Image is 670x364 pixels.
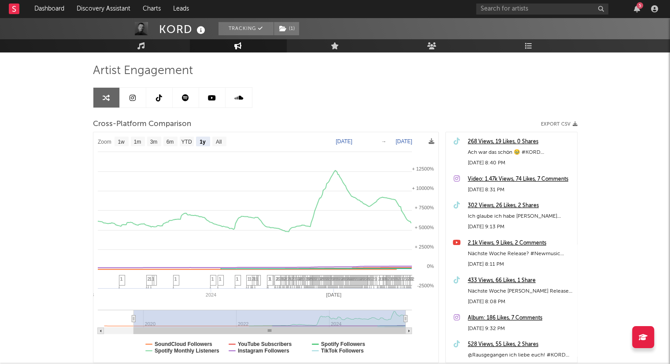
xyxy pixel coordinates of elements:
span: 2 [365,276,368,282]
button: 5 [634,5,640,12]
text: + 7500% [415,205,434,210]
text: TikTok Followers [321,348,363,354]
text: Spotify Followers [321,341,365,347]
span: 3 [297,276,300,282]
div: Nächste Woche [PERSON_NAME] Release? #KORD #ALLESNOCHMAL #INDIE #Rock #songofthesummer #foryou #n... [468,286,573,297]
span: 1 [120,276,123,282]
div: [DATE] 9:13 PM [468,222,573,232]
a: Album: 186 Likes, 7 Comments [468,313,573,323]
a: 302 Views, 26 Likes, 2 Shares [468,201,573,211]
a: Video: 1.47k Views, 74 Likes, 7 Comments [468,174,573,185]
span: 2 [284,276,286,282]
span: 2 [378,276,381,282]
text: Spotify Monthly Listeners [155,348,219,354]
span: 3 [305,276,308,282]
text: 1w [118,139,125,145]
text: 1y [200,139,206,145]
span: 2 [403,276,406,282]
span: 1 [249,276,252,282]
text: 6m [166,139,174,145]
a: 2.1k Views, 9 Likes, 2 Comments [468,238,573,249]
a: 268 Views, 19 Likes, 0 Shares [468,137,573,147]
span: 1 [287,276,290,282]
div: Ach war das schön 🥹 #KORD #ALLESNOCHMAL #NEWMUSIC #FESTIVAL [468,147,573,158]
span: 1 [389,276,392,282]
div: [DATE] 8:40 PM [468,158,573,168]
span: ( 1 ) [274,22,300,35]
span: 2 [407,276,410,282]
span: 1 [381,276,384,282]
text: 2024 [205,292,216,297]
span: 1 [256,276,259,282]
text: SoundCloud Followers [155,341,212,347]
text: → [381,138,386,145]
span: 2 [341,276,343,282]
span: 3 [319,276,322,282]
div: Nächste Woche Release? #Newmusic #KORD #allesnochmal [468,249,573,259]
span: Cross-Platform Comparison [93,119,191,130]
text: 1m [133,139,141,145]
text: + 5000% [415,225,434,230]
text: 3m [150,139,157,145]
span: 1 [219,276,222,282]
span: 1 [174,276,177,282]
div: @Rausgegangen ich liebe euch! #KORD #LIVE #KONZERT #VLOG [468,350,573,360]
a: 528 Views, 55 Likes, 2 Shares [468,339,573,350]
span: 2 [372,276,375,282]
div: [DATE] 8:08 PM [468,297,573,307]
span: 3 [329,276,332,282]
text: [DATE] [336,138,352,145]
div: [DATE] 9:32 PM [468,323,573,334]
text: + 2500% [415,244,434,249]
span: 1 [375,276,378,282]
input: Search for artists [476,4,608,15]
text: [DATE] [396,138,412,145]
button: (1) [274,22,299,35]
span: Artist Engagement [93,66,193,76]
div: KORD [159,22,207,37]
span: 2 [291,276,294,282]
span: 2 [276,276,278,282]
span: 1 [236,276,239,282]
a: 433 Views, 66 Likes, 1 Share [468,275,573,286]
text: YouTube Subscribers [237,341,292,347]
span: 1 [152,276,155,282]
span: 1 [149,276,152,282]
span: 2 [398,276,401,282]
span: 1 [405,276,407,282]
span: 1 [248,276,250,282]
span: 3 [296,276,298,282]
text: + 10000% [412,186,434,191]
div: 5 [637,2,643,9]
div: [DATE] 8:31 PM [468,185,573,195]
span: 2 [148,276,150,282]
button: Tracking [218,22,274,35]
div: [DATE] 8:11 PM [468,259,573,270]
span: 3 [294,276,296,282]
span: 3 [303,276,305,282]
span: 1 [268,276,271,282]
text: YTD [181,139,192,145]
text: 0% [427,264,434,269]
button: Export CSV [541,122,577,127]
span: 2 [252,276,255,282]
text: + 12500% [412,166,434,171]
text: [DATE] [326,292,341,297]
span: 1 [211,276,214,282]
text: Instagram Followers [237,348,289,354]
span: 2 [280,276,283,282]
span: 2 [278,276,281,282]
text: -2500% [417,283,434,288]
text: All [215,139,221,145]
text: 2023 [83,292,93,297]
div: Ich glaube ich habe [PERSON_NAME] [PERSON_NAME] gefunden! #trend #vorlage #indie #rock #newmusic ... [468,211,573,222]
span: 2 [370,276,373,282]
text: Zoom [98,139,111,145]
